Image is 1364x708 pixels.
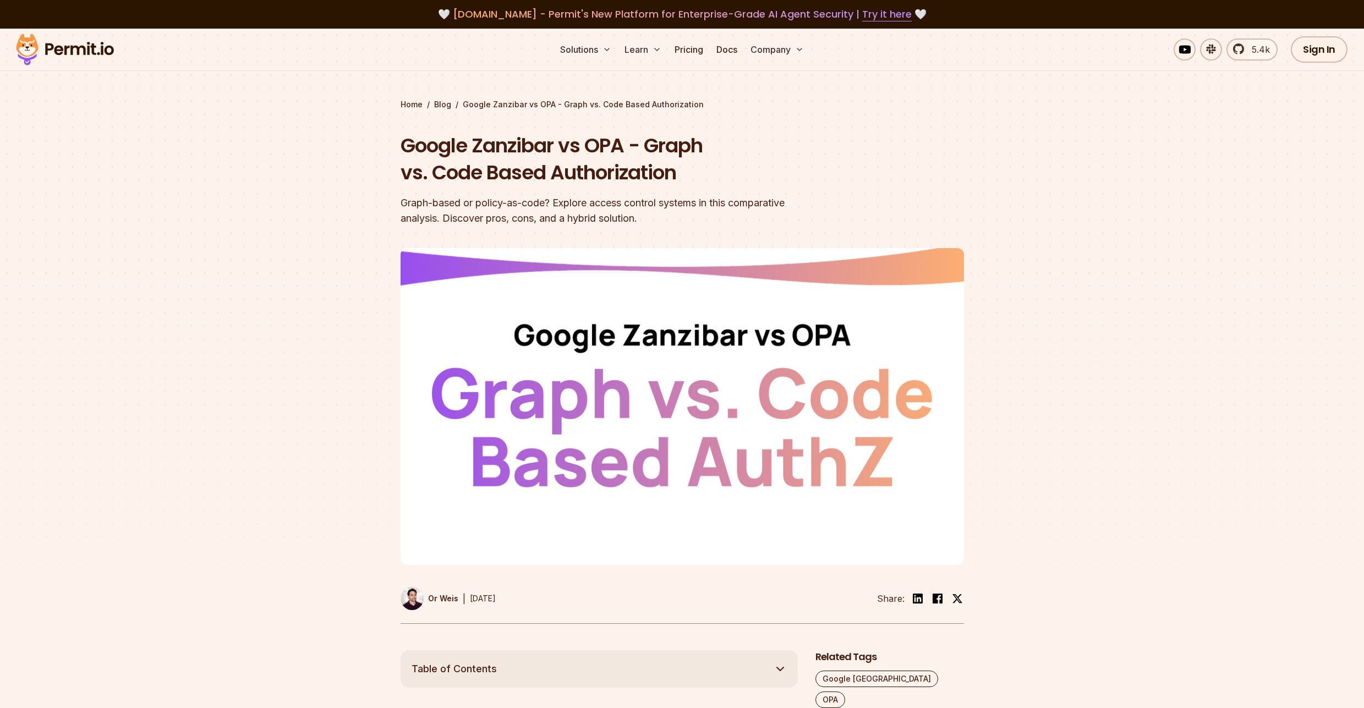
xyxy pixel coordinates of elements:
a: Or Weis [401,587,458,610]
div: / / [401,99,964,110]
img: linkedin [911,592,924,605]
a: Pricing [670,39,708,61]
img: Or Weis [401,587,424,610]
a: 5.4k [1226,39,1278,61]
a: Try it here [862,7,912,21]
img: Google Zanzibar vs OPA - Graph vs. Code Based Authorization [401,248,964,565]
a: Sign In [1291,36,1347,63]
span: [DOMAIN_NAME] - Permit's New Platform for Enterprise-Grade AI Agent Security | [453,7,912,21]
div: Graph-based or policy-as-code? Explore access control systems in this comparative analysis. Disco... [401,195,823,226]
time: [DATE] [470,594,496,603]
a: Home [401,99,423,110]
button: Company [746,39,808,61]
h2: Related Tags [815,650,964,664]
span: 5.4k [1245,43,1270,56]
a: Docs [712,39,742,61]
img: Permit logo [11,31,119,68]
p: Or Weis [428,593,458,604]
a: OPA [815,691,845,708]
li: Share: [877,592,905,605]
a: Blog [434,99,451,110]
h1: Google Zanzibar vs OPA - Graph vs. Code Based Authorization [401,132,823,186]
button: Table of Contents [401,650,798,688]
span: Table of Contents [412,661,497,677]
a: Google [GEOGRAPHIC_DATA] [815,671,938,687]
button: Learn [620,39,666,61]
img: twitter [952,593,963,604]
div: | [463,592,465,605]
div: 🤍 🤍 [26,7,1338,22]
button: Solutions [556,39,616,61]
img: facebook [931,592,944,605]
